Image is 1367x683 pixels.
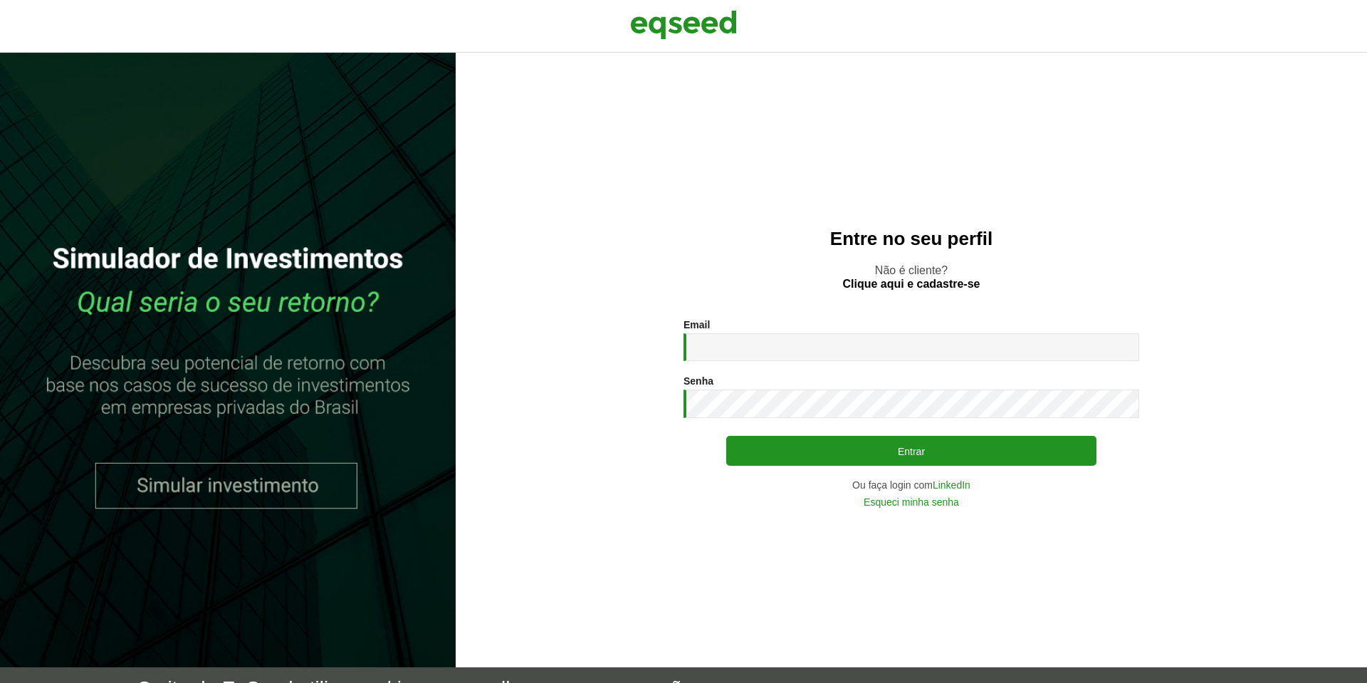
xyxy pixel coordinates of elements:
h2: Entre no seu perfil [484,229,1339,249]
a: Clique aqui e cadastre-se [843,278,980,290]
button: Entrar [726,436,1096,466]
div: Ou faça login com [683,480,1139,490]
p: Não é cliente? [484,264,1339,291]
label: Senha [683,376,713,386]
a: LinkedIn [933,480,970,490]
label: Email [683,320,710,330]
img: EqSeed Logo [630,7,737,43]
a: Esqueci minha senha [864,497,959,507]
